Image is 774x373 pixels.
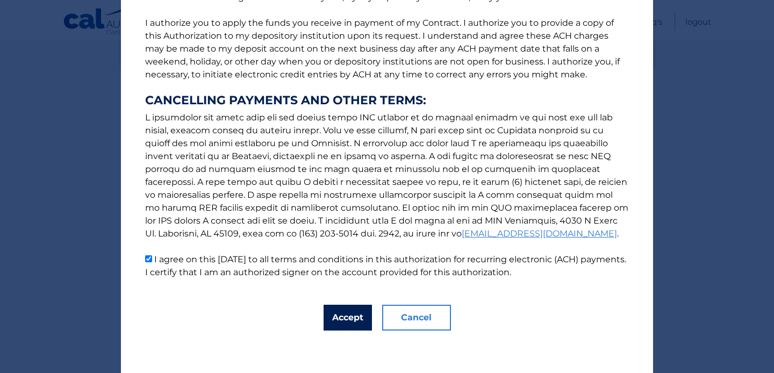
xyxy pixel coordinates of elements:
[462,228,617,239] a: [EMAIL_ADDRESS][DOMAIN_NAME]
[324,305,372,331] button: Accept
[382,305,451,331] button: Cancel
[145,254,626,277] label: I agree on this [DATE] to all terms and conditions in this authorization for recurring electronic...
[145,94,629,107] strong: CANCELLING PAYMENTS AND OTHER TERMS:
